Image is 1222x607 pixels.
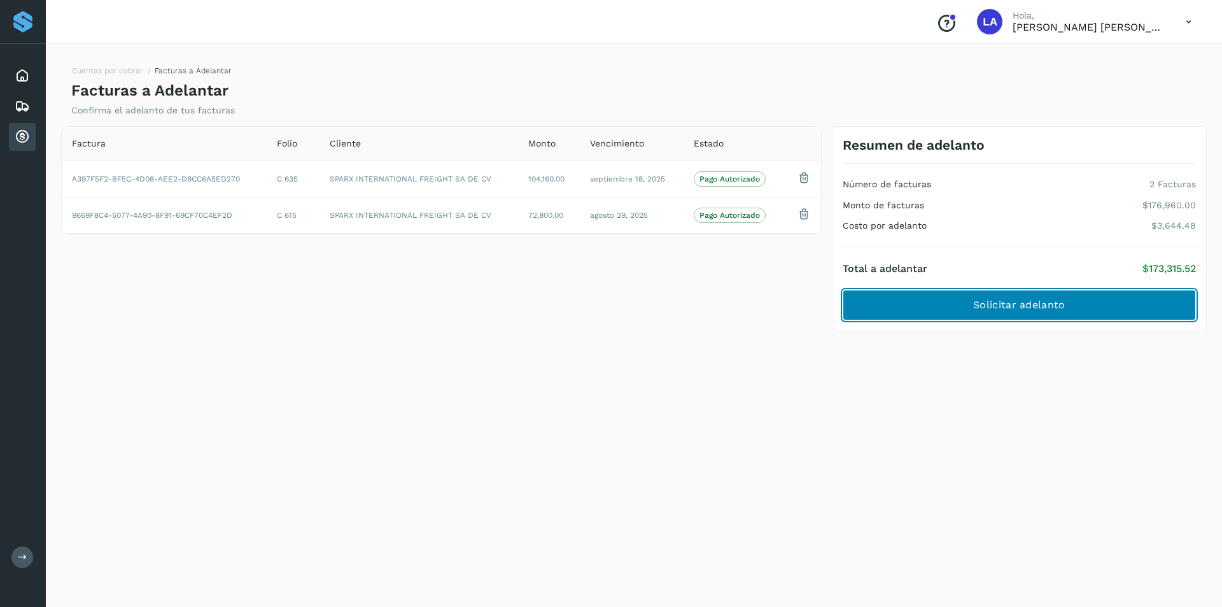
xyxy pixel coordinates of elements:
div: Inicio [9,62,36,90]
a: Cuentas por cobrar [72,66,143,75]
td: SPARX INTERNATIONAL FREIGHT SA DE CV [320,161,518,197]
h4: Número de facturas [843,179,931,190]
span: Facturas a Adelantar [155,66,232,75]
nav: breadcrumb [71,65,232,82]
td: C 615 [267,197,320,234]
p: Luis Adrian Garcia Sanchez [1013,21,1165,33]
p: $173,315.52 [1142,262,1196,275]
h4: Costo por adelanto [843,220,927,231]
div: Embarques [9,92,36,120]
span: agosto 29, 2025 [590,211,648,220]
p: $176,960.00 [1142,200,1196,211]
p: Pago Autorizado [699,211,760,220]
span: Solicitar adelanto [973,298,1065,312]
div: Cuentas por cobrar [9,123,36,151]
p: Confirma el adelanto de tus facturas [71,105,235,116]
span: Factura [72,137,106,150]
td: SPARX INTERNATIONAL FREIGHT SA DE CV [320,197,518,234]
span: 72,800.00 [528,211,563,220]
span: Folio [277,137,297,150]
h3: Resumen de adelanto [843,137,985,153]
span: 104,160.00 [528,175,565,183]
p: Hola, [1013,10,1165,21]
span: Vencimiento [590,137,644,150]
p: 2 Facturas [1149,179,1196,190]
span: Estado [694,137,724,150]
td: 9669F8C4-5077-4A90-8F91-69CF70C4EF2D [62,197,267,234]
td: A397F5F2-BF5C-4D08-AEE2-D8CC6A5ED270 [62,161,267,197]
span: septiembre 18, 2025 [590,175,665,183]
h4: Total a adelantar [843,262,927,275]
span: Cliente [330,137,361,150]
h4: Facturas a Adelantar [71,82,228,100]
span: Monto [528,137,556,150]
button: Solicitar adelanto [843,290,1196,320]
p: $3,644.48 [1151,220,1196,231]
h4: Monto de facturas [843,200,924,211]
td: C 635 [267,161,320,197]
p: Pago Autorizado [699,175,760,183]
